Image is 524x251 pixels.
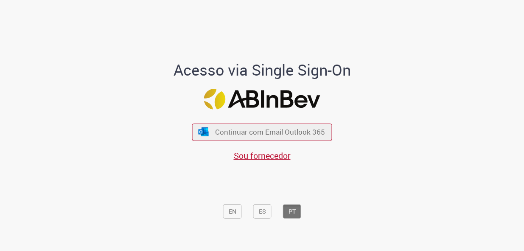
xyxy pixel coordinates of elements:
[192,124,332,141] button: ícone Azure/Microsoft 360 Continuar com Email Outlook 365
[283,204,301,218] button: PT
[204,89,320,110] img: Logo ABInBev
[223,204,242,218] button: EN
[253,204,272,218] button: ES
[197,127,209,136] img: ícone Azure/Microsoft 360
[215,127,325,137] span: Continuar com Email Outlook 365
[234,150,291,161] a: Sou fornecedor
[144,62,380,79] h1: Acesso via Single Sign-On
